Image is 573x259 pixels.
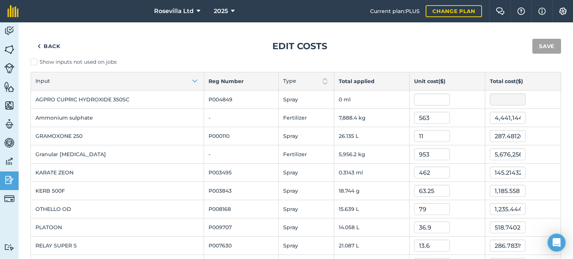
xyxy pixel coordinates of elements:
button: Save [532,39,561,54]
img: svg+xml;base64,PHN2ZyB4bWxucz0iaHR0cDovL3d3dy53My5vcmcvMjAwMC9zdmciIHdpZHRoPSI1NiIgaGVpZ2h0PSI2MC... [4,81,15,92]
td: 21.087 L [334,237,410,255]
img: Arrow pointing down to show items are sorted in ascending order [190,77,199,86]
button: Input [31,72,204,90]
img: svg+xml;base64,PD94bWwgdmVyc2lvbj0iMS4wIiBlbmNvZGluZz0idXRmLTgiPz4KPCEtLSBHZW5lcmF0b3I6IEFkb2JlIE... [4,156,15,167]
td: 5,956.2 kg [334,145,410,164]
th: Unit cost ( $ ) [410,72,485,91]
td: Spray [278,127,334,145]
img: svg+xml;base64,PD94bWwgdmVyc2lvbj0iMS4wIiBlbmNvZGluZz0idXRmLTgiPz4KPCEtLSBHZW5lcmF0b3I6IEFkb2JlIE... [4,25,15,37]
img: svg+xml;base64,PD94bWwgdmVyc2lvbj0iMS4wIiBlbmNvZGluZz0idXRmLTgiPz4KPCEtLSBHZW5lcmF0b3I6IEFkb2JlIE... [4,193,15,204]
td: P004849 [204,91,278,109]
a: Change plan [426,5,482,17]
td: KARATE ZEON [31,164,204,182]
span: Rosevilla Ltd [154,7,194,16]
td: P009707 [204,218,278,237]
th: Total applied [334,72,410,91]
td: Ammonium sulphate [31,109,204,127]
td: RELAY SUPER S [31,237,204,255]
td: P008168 [204,200,278,218]
label: Show inputs not used on jobs [31,58,561,66]
td: Spray [278,237,334,255]
td: 18.744 g [334,182,410,200]
img: svg+xml;base64,PHN2ZyB4bWxucz0iaHR0cDovL3d3dy53My5vcmcvMjAwMC9zdmciIHdpZHRoPSI1NiIgaGVpZ2h0PSI2MC... [4,44,15,55]
td: 0 ml [334,91,410,109]
img: svg+xml;base64,PD94bWwgdmVyc2lvbj0iMS4wIiBlbmNvZGluZz0idXRmLTgiPz4KPCEtLSBHZW5lcmF0b3I6IEFkb2JlIE... [4,244,15,251]
td: - [204,145,278,164]
img: fieldmargin Logo [7,5,19,17]
h1: Edit costs [272,40,327,52]
img: svg+xml;base64,PD94bWwgdmVyc2lvbj0iMS4wIiBlbmNvZGluZz0idXRmLTgiPz4KPCEtLSBHZW5lcmF0b3I6IEFkb2JlIE... [4,63,15,73]
td: Spray [278,200,334,218]
button: Collapse window [224,3,238,17]
img: A question mark icon [517,7,526,15]
td: 15.639 L [334,200,410,218]
img: svg+xml;base64,PD94bWwgdmVyc2lvbj0iMS4wIiBlbmNvZGluZz0idXRmLTgiPz4KPCEtLSBHZW5lcmF0b3I6IEFkb2JlIE... [4,174,15,186]
td: Spray [278,164,334,182]
td: P007630 [204,237,278,255]
td: OTHELLO OD [31,200,204,218]
th: Reg Number [204,72,278,91]
td: P003843 [204,182,278,200]
td: Granular [MEDICAL_DATA] [31,145,204,164]
img: A cog icon [558,7,567,15]
button: Type [279,72,334,90]
td: Spray [278,91,334,109]
div: Close [238,3,252,16]
span: 2025 [214,7,228,16]
td: AGPRO CUPRIC HYDROXIDE 350SC [31,91,204,109]
button: go back [5,3,19,17]
img: Two arrows, one pointing up and one pointing down to show sort is not active on this column [320,77,329,86]
img: svg+xml;base64,PD94bWwgdmVyc2lvbj0iMS4wIiBlbmNvZGluZz0idXRmLTgiPz4KPCEtLSBHZW5lcmF0b3I6IEFkb2JlIE... [4,137,15,148]
img: svg+xml;base64,PHN2ZyB4bWxucz0iaHR0cDovL3d3dy53My5vcmcvMjAwMC9zdmciIHdpZHRoPSI5IiBoZWlnaHQ9IjI0Ii... [37,42,41,51]
td: - [204,109,278,127]
td: Fertilizer [278,109,334,127]
a: Back [31,39,67,54]
td: 0.3143 ml [334,164,410,182]
td: GRAMOXONE 250 [31,127,204,145]
td: Spray [278,218,334,237]
td: PLATOON [31,218,204,237]
td: P003495 [204,164,278,182]
td: 26.135 L [334,127,410,145]
th: Total cost ( $ ) [485,72,561,91]
td: 14.058 L [334,218,410,237]
td: KERB 500F [31,182,204,200]
div: Open Intercom Messenger [548,234,566,252]
img: svg+xml;base64,PHN2ZyB4bWxucz0iaHR0cDovL3d3dy53My5vcmcvMjAwMC9zdmciIHdpZHRoPSI1NiIgaGVpZ2h0PSI2MC... [4,100,15,111]
img: svg+xml;base64,PD94bWwgdmVyc2lvbj0iMS4wIiBlbmNvZGluZz0idXRmLTgiPz4KPCEtLSBHZW5lcmF0b3I6IEFkb2JlIE... [4,119,15,130]
span: Current plan : PLUS [370,7,420,15]
img: svg+xml;base64,PHN2ZyB4bWxucz0iaHR0cDovL3d3dy53My5vcmcvMjAwMC9zdmciIHdpZHRoPSIxNyIgaGVpZ2h0PSIxNy... [538,7,546,16]
td: Fertilizer [278,145,334,164]
td: Spray [278,182,334,200]
td: P000110 [204,127,278,145]
img: Two speech bubbles overlapping with the left bubble in the forefront [496,7,505,15]
td: 7,888.4 kg [334,109,410,127]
